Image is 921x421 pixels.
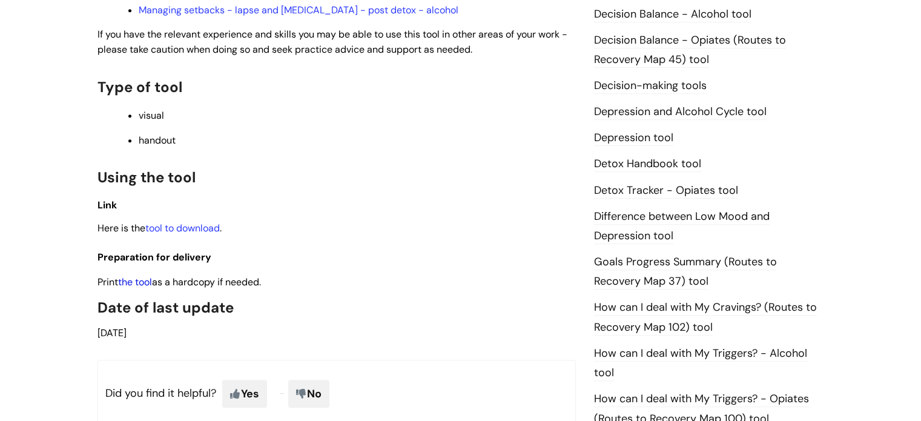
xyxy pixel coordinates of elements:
[118,276,152,288] a: the tool
[594,209,770,244] a: Difference between Low Mood and Depression tool
[97,199,117,211] span: Link
[594,300,817,335] a: How can I deal with My Cravings? (Routes to Recovery Map 102) tool
[222,380,267,408] span: Yes
[97,222,222,234] span: Here is the .
[594,33,786,68] a: Decision Balance - Opiates (Routes to Recovery Map 45) tool
[139,109,164,122] span: visual
[139,4,458,16] a: Managing setbacks - lapse and [MEDICAL_DATA] - post detox - alcohol
[594,156,701,172] a: Detox Handbook tool
[594,78,707,94] a: Decision-making tools
[594,130,673,146] a: Depression tool
[97,276,261,288] span: Print as a hardcopy if needed.
[594,7,751,22] a: Decision Balance - Alcohol tool
[594,104,767,120] a: Depression and Alcohol Cycle tool
[594,183,738,199] a: Detox Tracker - Opiates tool
[97,168,196,187] span: Using the tool
[97,28,567,56] span: If you have the relevant experience and skills you may be able to use this tool in other areas of...
[139,134,176,147] span: handout
[145,222,220,234] a: tool to download
[97,327,127,339] span: [DATE]
[288,380,329,408] span: No
[97,298,234,317] span: Date of last update
[594,346,807,381] a: How can I deal with My Triggers? - Alcohol tool
[97,251,211,264] span: Preparation for delivery
[594,254,777,290] a: Goals Progress Summary (Routes to Recovery Map 37) tool
[97,78,182,96] span: Type of tool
